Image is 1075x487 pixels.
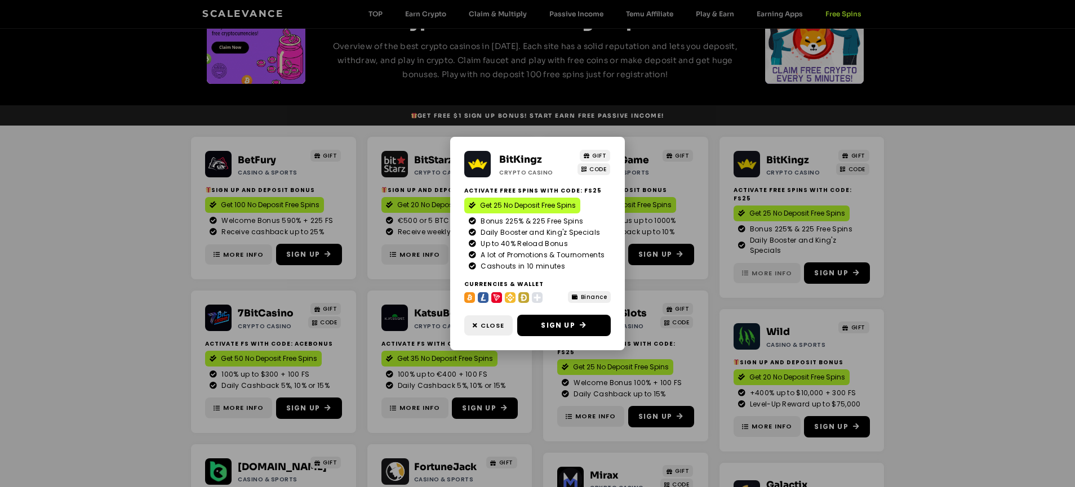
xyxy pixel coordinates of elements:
[581,293,607,301] span: Binance
[478,216,583,226] span: Bonus 225% & 225 Free Spins
[478,227,600,238] span: Daily Booster and King'z Specials
[499,168,571,177] h2: Crypto casino
[478,239,568,249] span: Up to 40% Reload Bonus
[481,321,504,330] span: Close
[478,261,565,271] span: Cashouts in 10 minutes
[578,163,611,175] a: CODE
[541,320,575,330] span: Sign Up
[464,315,513,336] a: Close
[592,151,606,160] span: GIFT
[568,291,611,303] a: Binance
[464,198,580,213] a: Get 25 No Deposit Free Spins
[478,250,605,260] span: A lot of Promotions & Tournoments
[589,165,606,173] span: CODE
[464,186,611,195] h2: Activate Free Spins with Code: FS25
[480,200,576,211] span: Get 25 No Deposit Free Spins
[499,154,542,166] a: BitKingz
[464,280,552,288] h2: Currencies & Wallet
[517,315,611,336] a: Sign Up
[580,150,611,162] a: GIFT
